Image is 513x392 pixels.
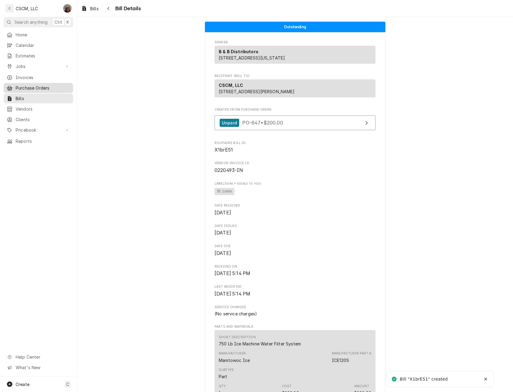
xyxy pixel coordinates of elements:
div: C [5,4,14,13]
span: Vendor Invoice ID [215,161,375,166]
span: Received On [215,264,375,269]
button: Navigate back [104,4,113,13]
a: Go to What's New [4,363,73,372]
span: Labels [215,181,375,186]
span: Bill Details [113,5,141,13]
span: Last Modified [215,284,375,289]
span: Purchase Orders [16,85,70,91]
a: Bills [4,93,73,103]
div: Manufacturer [219,351,250,363]
span: 0220493-IN [215,167,243,173]
span: Parts and Materials [215,324,375,329]
span: (Only Visible to You) [227,182,261,185]
div: Manufacturer [219,357,250,363]
div: Part Number [332,357,349,363]
div: Created From Purchase Order [215,107,375,133]
div: Roopairs Bill ID [215,141,375,154]
div: Short Description [219,335,256,340]
span: Received On [215,270,375,277]
span: Help Center [16,354,70,360]
span: Roopairs Bill ID [215,146,375,154]
span: Date Due [215,244,375,249]
span: Date Due [215,250,375,257]
div: Bill Sender [215,40,375,66]
div: Manufacturer [219,351,246,356]
a: Go to Pricebook [4,125,73,135]
span: [DATE] 5:14 PM [215,291,250,297]
span: Vendor Invoice ID [215,167,375,174]
a: Invoices [4,72,73,82]
a: Purchase Orders [4,83,73,93]
span: [DATE] [215,250,231,256]
span: Date Received [215,209,375,216]
span: [DATE] [215,210,231,216]
div: Short Description [219,341,301,347]
div: Unpaid [220,119,239,127]
div: Recipient (Ship To) [215,79,375,100]
span: Date Received [215,203,375,208]
span: Created From Purchase Order [215,107,375,112]
a: Estimates [4,51,73,61]
div: Subtype [219,368,234,372]
span: Service Charges [215,305,375,310]
span: Bills [16,95,70,102]
span: Date Issued [215,224,375,228]
button: Search anythingCtrlK [4,17,73,27]
span: PO-847 • $200.00 [242,120,283,126]
span: What's New [16,364,70,371]
a: Reports [4,136,73,146]
div: Bill Recipient [215,74,375,100]
a: Go to Help Center [4,352,73,362]
div: CSCM, LLC [16,5,38,12]
div: Manufacturer Part # [332,351,371,356]
a: Bills [79,4,101,14]
span: St. Loius [215,188,234,195]
div: Date Issued [215,224,375,237]
div: [object Object] [215,181,375,196]
span: Jobs [16,63,61,69]
span: Invoices [16,74,70,81]
span: Bills [90,5,99,12]
strong: B & B Distributors [219,49,258,54]
div: Date Due [215,244,375,257]
a: Clients [4,115,73,124]
span: Create [16,382,29,387]
span: Last Modified [215,290,375,298]
span: Clients [16,116,70,123]
div: Bill "X1brE51" created [400,376,449,382]
a: View Purchase Order [215,115,375,130]
div: Cost [282,384,292,389]
div: Date Received [215,203,375,216]
span: X1brE51 [215,147,233,153]
span: Estimates [16,53,70,59]
div: Status [205,22,385,32]
span: Outstanding [284,25,306,29]
span: [object Object] [215,187,375,196]
a: Calendar [4,40,73,50]
div: Subtype [219,373,227,380]
span: Reports [16,138,70,144]
div: Part Number [332,351,371,363]
span: Vendors [16,106,70,112]
span: Calendar [16,42,70,48]
div: Received On [215,264,375,277]
span: Search anything [14,19,48,25]
a: Vendors [4,104,73,114]
span: [STREET_ADDRESS][US_STATE] [219,55,285,60]
div: Service Charges [215,305,375,317]
div: Subtype [219,368,234,380]
div: Short Description [219,335,301,347]
span: [STREET_ADDRESS][PERSON_NAME] [219,89,295,94]
span: Date Issued [215,229,375,237]
span: Ctrl [54,19,62,25]
span: Recipient (Bill To) [215,74,375,78]
div: Received (Bill From) [215,79,375,97]
a: Home [4,30,73,40]
span: [DATE] 5:14 PM [215,271,250,276]
div: Qty. [219,384,227,389]
a: Go to Jobs [4,61,73,71]
div: Amount [354,384,369,389]
div: Sender [215,46,375,64]
span: C [66,381,69,387]
div: Sender [215,46,375,66]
